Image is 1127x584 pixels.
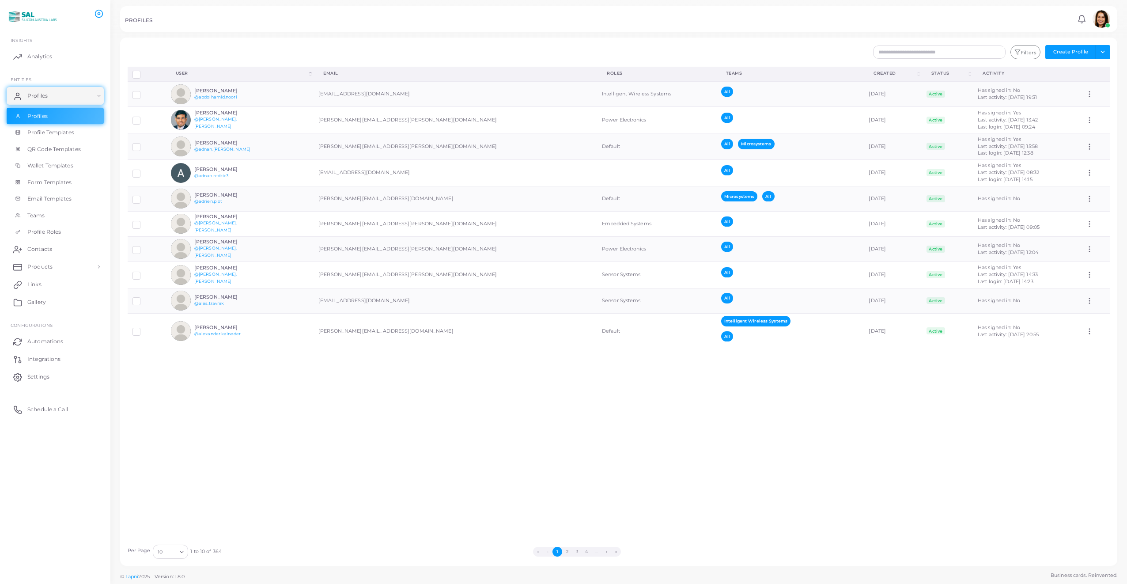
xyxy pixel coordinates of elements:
span: Settings [27,373,49,381]
span: QR Code Templates [27,145,81,153]
a: @adnan.[PERSON_NAME] [194,147,250,152]
span: Active [927,91,945,98]
td: [EMAIL_ADDRESS][DOMAIN_NAME] [314,159,597,186]
td: [DATE] [864,133,921,160]
img: avatar [171,189,191,209]
span: Profiles [27,92,48,100]
span: Active [927,297,945,304]
span: Has signed in: No [978,242,1020,248]
div: activity [983,70,1071,76]
h6: [PERSON_NAME] [194,167,259,172]
span: Last activity: [DATE] 15:58 [978,143,1038,149]
img: avatar [171,84,191,104]
td: Intelligent Wireless Systems [597,81,716,107]
span: Automations [27,338,63,345]
span: Microsystems [738,139,774,149]
div: Status [931,70,967,76]
a: Settings [7,368,104,386]
span: 1 to 10 of 364 [190,548,222,555]
h6: [PERSON_NAME] [194,88,259,94]
h6: [PERSON_NAME] [194,325,259,330]
span: Has signed in: No [978,324,1020,330]
span: Active [927,220,945,228]
img: avatar [171,321,191,341]
span: Last login: [DATE] 09:24 [978,124,1035,130]
a: Email Templates [7,190,104,207]
img: avatar [171,214,191,234]
td: Power Electronics [597,236,716,262]
span: Contacts [27,245,52,253]
span: Last activity: [DATE] 20:55 [978,331,1039,338]
a: @[PERSON_NAME].[PERSON_NAME] [194,220,237,232]
span: Has signed in: No [978,195,1020,201]
a: @[PERSON_NAME].[PERSON_NAME] [194,117,237,129]
span: Configurations [11,322,53,328]
span: Version: 1.8.0 [155,573,185,580]
span: Last activity: [DATE] 19:31 [978,94,1037,100]
td: Default [597,313,716,349]
a: Form Templates [7,174,104,191]
span: Last login: [DATE] 14:15 [978,176,1032,182]
span: All [762,191,774,201]
span: Last login: [DATE] 12:38 [978,150,1033,156]
td: [PERSON_NAME][EMAIL_ADDRESS][PERSON_NAME][DOMAIN_NAME] [314,107,597,133]
a: @[PERSON_NAME].[PERSON_NAME] [194,272,237,284]
span: Last activity: [DATE] 12:04 [978,249,1038,255]
span: Last activity: [DATE] 08:32 [978,169,1039,175]
h6: [PERSON_NAME] [194,214,259,220]
img: logo [8,8,57,25]
td: [DATE] [864,236,921,262]
h6: [PERSON_NAME] [194,239,259,245]
button: Go to last page [611,547,621,557]
td: Default [597,186,716,211]
span: Teams [27,212,45,220]
span: All [721,242,733,252]
div: Email [323,70,587,76]
div: Teams [726,70,855,76]
td: [DATE] [864,186,921,211]
button: Go to next page [601,547,611,557]
img: avatar [171,137,191,156]
span: Links [27,281,42,288]
span: Has signed in: No [978,217,1020,223]
a: avatar [1090,10,1112,28]
td: Sensor Systems [597,262,716,288]
a: Tapni [125,573,139,580]
a: @adrien.piot [194,199,222,204]
span: All [721,139,733,149]
span: All [721,331,733,341]
span: Profile Templates [27,129,74,137]
span: Gallery [27,298,46,306]
a: Analytics [7,48,104,65]
span: All [721,87,733,97]
h6: [PERSON_NAME] [194,140,259,146]
span: Analytics [27,53,52,61]
span: Last activity: [DATE] 14:33 [978,271,1038,277]
span: Has signed in: No [978,297,1020,303]
h6: [PERSON_NAME] [194,294,259,300]
span: Has signed in: Yes [978,264,1021,270]
a: Schedule a Call [7,401,104,418]
div: Created [874,70,915,76]
button: Go to page 2 [562,547,572,557]
div: Roles [607,70,707,76]
span: © [120,573,185,580]
td: [DATE] [864,159,921,186]
th: Row-selection [128,67,166,81]
h6: [PERSON_NAME] [194,110,259,116]
span: Microsystems [721,191,757,201]
td: [PERSON_NAME][EMAIL_ADDRESS][DOMAIN_NAME] [314,313,597,349]
td: [DATE] [864,313,921,349]
td: [PERSON_NAME][EMAIL_ADDRESS][PERSON_NAME][DOMAIN_NAME] [314,262,597,288]
td: [DATE] [864,81,921,107]
span: Active [927,169,945,176]
span: Active [927,195,945,202]
td: [PERSON_NAME][EMAIL_ADDRESS][PERSON_NAME][DOMAIN_NAME] [314,211,597,236]
span: ENTITIES [11,77,31,82]
div: User [176,70,308,76]
img: avatar [171,291,191,311]
td: [EMAIL_ADDRESS][DOMAIN_NAME] [314,81,597,107]
span: Intelligent Wireless Systems [721,316,790,326]
span: All [721,113,733,123]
